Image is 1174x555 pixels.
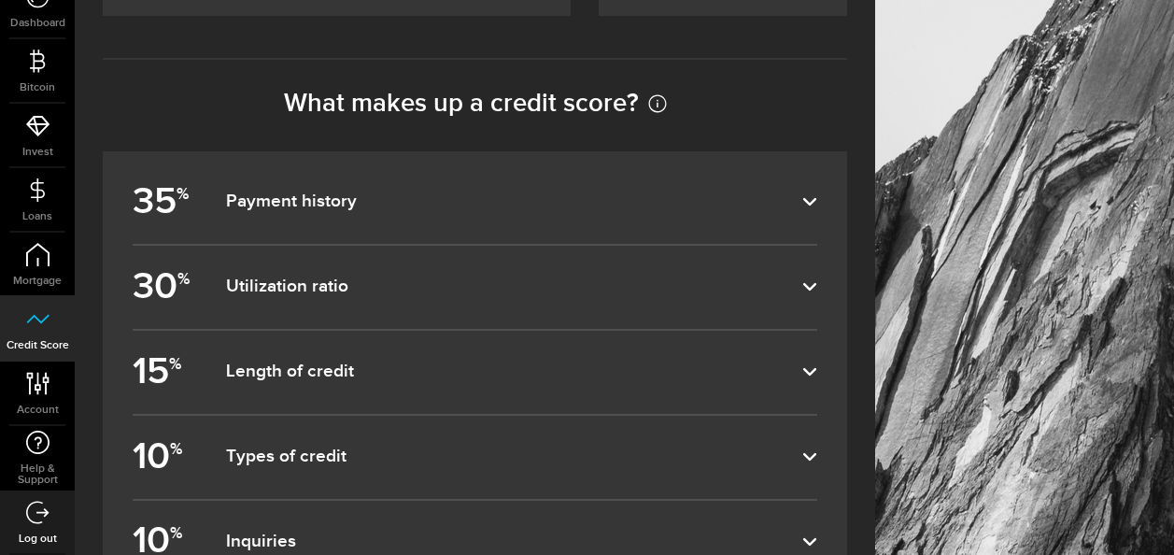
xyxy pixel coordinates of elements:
h2: What makes up a credit score? [103,88,847,119]
sup: % [170,524,182,544]
sup: % [170,439,182,459]
button: Open LiveChat chat widget [15,7,71,64]
sup: % [169,354,181,374]
dfn: Length of credit [226,361,802,383]
dfn: Types of credit [226,446,802,468]
sup: % [177,184,189,204]
b: 15 [133,342,193,403]
sup: % [177,269,190,289]
dfn: Payment history [226,191,802,213]
dfn: Utilization ratio [226,276,802,298]
b: 10 [133,427,193,488]
b: 30 [133,257,193,318]
b: 35 [133,172,193,233]
dfn: Inquiries [226,531,802,553]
